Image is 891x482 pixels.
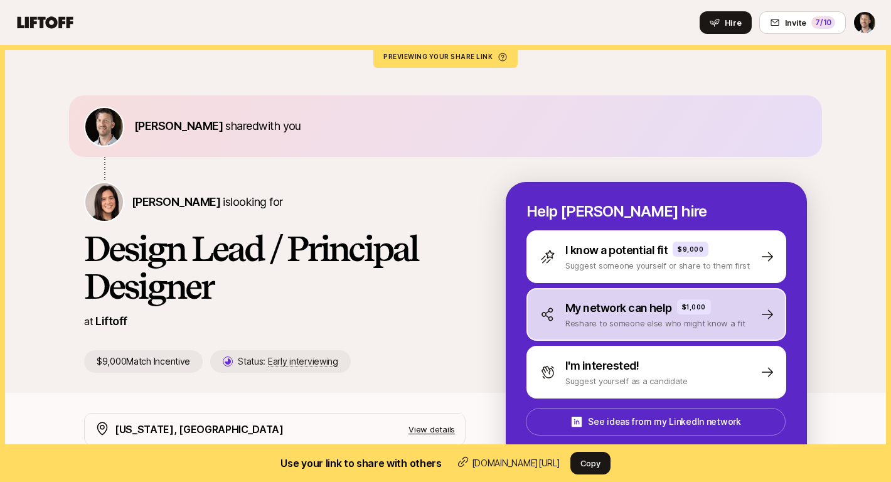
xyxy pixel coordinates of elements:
[134,119,223,132] span: [PERSON_NAME]
[115,421,284,437] p: [US_STATE], [GEOGRAPHIC_DATA]
[472,456,560,471] p: [DOMAIN_NAME][URL]
[408,423,455,436] p: View details
[565,375,688,387] p: Suggest yourself as a candidate
[854,12,875,33] img: Josh Silverman
[526,203,786,220] p: Help [PERSON_NAME] hire
[132,195,220,208] span: [PERSON_NAME]
[238,354,338,369] p: Status:
[853,11,876,34] button: Josh Silverman
[84,230,466,305] h1: Design Lead / Principal Designer
[678,244,703,254] p: $9,000
[565,317,745,329] p: Reshare to someone else who might know a fit
[565,242,668,259] p: I know a potential fit
[759,11,846,34] button: Invite7/10
[682,302,706,312] p: $1,000
[95,314,127,328] a: Liftoff
[85,108,123,146] img: 023d175b_c578_411c_8928_0e969cf2b4b8.jfif
[132,193,282,211] p: is looking for
[565,259,750,272] p: Suggest someone yourself or share to them first
[570,452,611,474] button: Copy
[85,183,123,221] img: Eleanor Morgan
[526,408,786,436] button: See ideas from my LinkedIn network
[811,16,835,29] div: 7 /10
[565,357,639,375] p: I'm interested!
[700,11,752,34] button: Hire
[259,119,301,132] span: with you
[268,356,338,367] span: Early interviewing
[134,117,306,135] p: shared
[84,313,93,329] p: at
[84,350,203,373] p: $9,000 Match Incentive
[383,53,508,60] p: Previewing your share link
[588,414,740,429] p: See ideas from my LinkedIn network
[785,16,806,29] span: Invite
[565,299,672,317] p: My network can help
[280,455,441,471] h2: Use your link to share with others
[725,16,742,29] span: Hire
